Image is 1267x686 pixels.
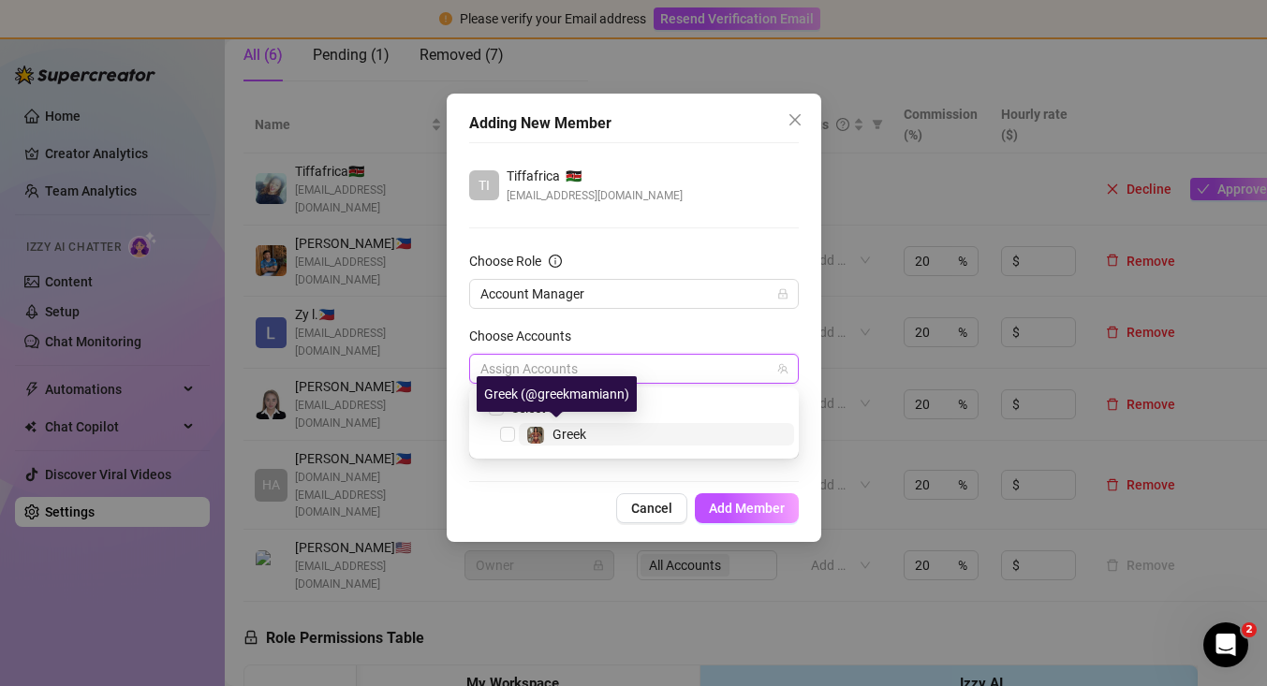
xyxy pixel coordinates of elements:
label: Choose Accounts [469,326,583,346]
span: Add Member [709,501,785,516]
span: lock [777,288,788,299]
div: 🇰🇪 [507,166,683,186]
span: Close [780,112,810,127]
button: Close [780,105,810,135]
div: Choose Role [469,251,541,271]
img: Greek [527,427,544,444]
span: Cancel [631,501,672,516]
span: [EMAIL_ADDRESS][DOMAIN_NAME] [507,186,683,205]
span: Account Manager [480,280,788,308]
span: team [777,363,788,374]
div: Adding New Member [469,112,799,135]
span: Greek [552,427,586,442]
button: Add Member [695,493,799,523]
button: Cancel [616,493,687,523]
iframe: Intercom live chat [1203,622,1248,667]
span: 2 [1242,622,1257,637]
span: Select tree node [500,427,515,442]
span: info-circle [549,255,562,268]
div: Greek (@greekmamiann) [477,376,637,412]
span: Tiffafrica [507,166,560,186]
span: TI [479,175,490,196]
span: close [788,112,803,127]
